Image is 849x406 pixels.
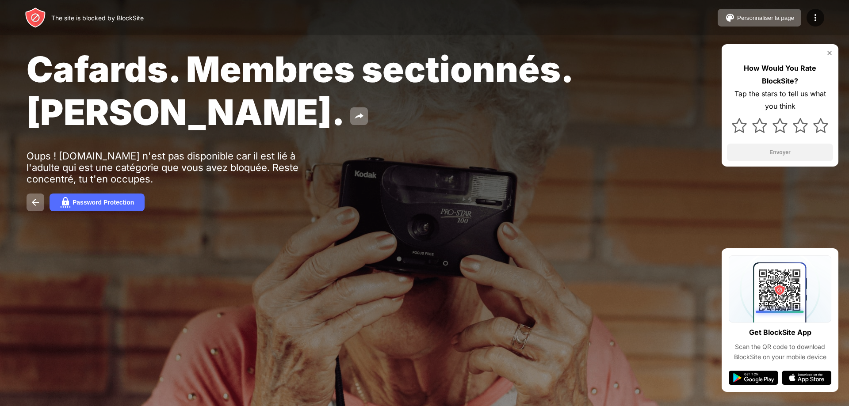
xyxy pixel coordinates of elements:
button: Password Protection [50,194,145,211]
div: Tap the stars to tell us what you think [727,87,833,113]
img: app-store.svg [782,371,831,385]
span: Cafards. Membres sectionnés. [PERSON_NAME]. [27,48,572,133]
div: Get BlockSite App [749,326,811,339]
button: Envoyer [727,144,833,161]
div: Personnaliser la page [737,15,794,21]
img: password.svg [60,197,71,208]
img: star.svg [793,118,808,133]
img: star.svg [773,118,788,133]
img: star.svg [732,118,747,133]
img: rate-us-close.svg [826,49,833,57]
div: Oups ! [DOMAIN_NAME] n'est pas disponible car il est lié à l'adulte qui est une catégorie que vou... [27,150,300,185]
img: menu-icon.svg [810,12,821,23]
img: back.svg [30,197,41,208]
button: Personnaliser la page [718,9,801,27]
div: How Would You Rate BlockSite? [727,62,833,87]
div: The site is blocked by BlockSite [51,14,144,22]
img: qrcode.svg [729,255,831,323]
img: header-logo.svg [25,7,46,28]
img: share.svg [354,111,364,121]
img: star.svg [813,118,828,133]
iframe: Banner [27,295,236,395]
img: star.svg [752,118,767,133]
img: google-play.svg [729,371,778,385]
div: Password Protection [73,199,134,206]
div: Scan the QR code to download BlockSite on your mobile device [729,342,831,362]
img: pallet.svg [725,12,735,23]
